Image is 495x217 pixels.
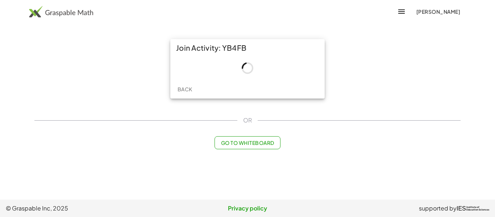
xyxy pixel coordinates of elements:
button: Go to Whiteboard [215,136,280,149]
span: [PERSON_NAME] [416,8,460,15]
span: IES [457,205,466,212]
span: © Graspable Inc, 2025 [6,204,167,213]
span: Back [177,86,192,92]
button: Back [173,83,196,96]
button: [PERSON_NAME] [410,5,466,18]
a: IESInstitute ofEducation Sciences [457,204,489,213]
a: Privacy policy [167,204,328,213]
span: OR [243,116,252,125]
span: Go to Whiteboard [221,139,274,146]
span: Institute of Education Sciences [466,206,489,211]
span: supported by [419,204,457,213]
div: Join Activity: YB4FB [170,39,325,57]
